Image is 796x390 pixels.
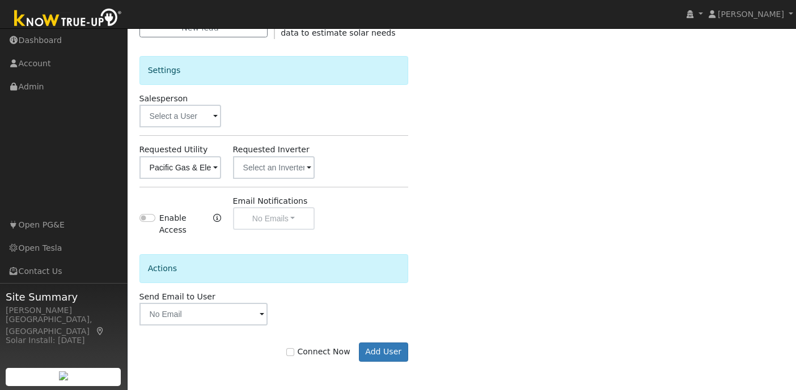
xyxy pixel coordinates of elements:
img: retrieve [59,371,68,380]
label: Requested Inverter [233,144,310,156]
div: [PERSON_NAME] [6,305,121,316]
div: Settings [139,56,408,85]
a: Enable Access [213,212,221,237]
label: Connect Now [286,346,350,358]
a: Map [95,327,105,336]
span: [PERSON_NAME] [718,10,784,19]
input: No Email [139,303,268,325]
input: Select a User [139,105,221,127]
div: Actions [139,254,408,283]
input: Connect Now [286,348,294,356]
label: Requested Utility [139,144,208,156]
input: Select a Utility [139,156,221,179]
div: Solar Install: [DATE] [6,335,121,346]
span: Site Summary [6,289,121,305]
label: Send Email to User [139,291,215,303]
input: Select an Inverter [233,156,315,179]
label: Enable Access [159,212,210,236]
label: Email Notifications [233,195,308,207]
span: Use for pulling consumption data to estimate solar needs [281,16,395,37]
button: Add User [359,342,408,362]
label: Salesperson [139,93,188,105]
img: Know True-Up [9,6,128,32]
div: [GEOGRAPHIC_DATA], [GEOGRAPHIC_DATA] [6,314,121,337]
